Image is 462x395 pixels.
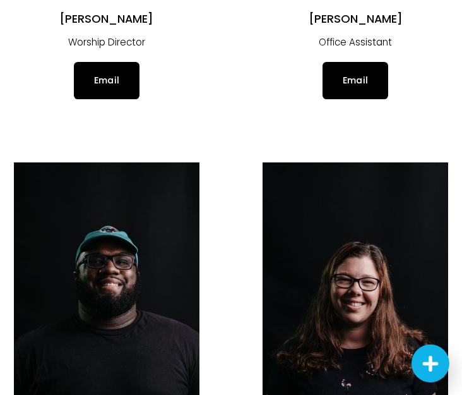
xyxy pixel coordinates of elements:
[14,11,199,26] h2: [PERSON_NAME]
[74,62,140,99] a: Email
[263,11,448,26] h2: [PERSON_NAME]
[263,33,448,51] p: Office Assistant
[14,33,199,51] p: Worship Director
[323,62,389,99] a: Email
